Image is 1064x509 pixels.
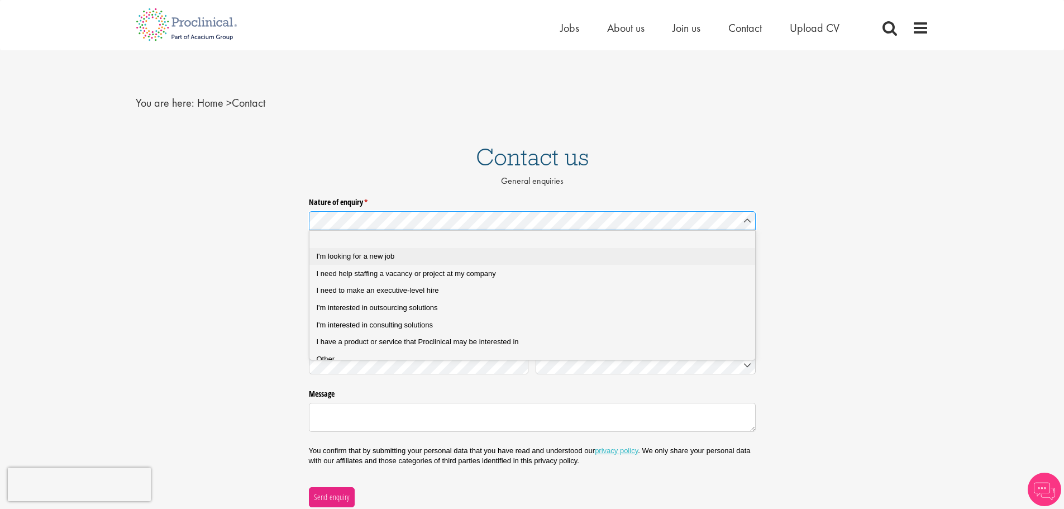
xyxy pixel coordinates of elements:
[226,96,232,110] span: >
[8,468,151,501] iframe: reCAPTCHA
[536,355,756,374] input: Country
[313,491,350,503] span: Send enquiry
[317,252,395,260] span: I'm looking for a new job
[317,269,496,278] span: I need help staffing a vacancy or project at my company
[317,321,433,329] span: I'm interested in consulting solutions
[595,446,638,455] a: privacy policy
[560,21,579,35] a: Jobs
[309,385,756,399] label: Message
[790,21,839,35] a: Upload CV
[309,487,355,507] button: Send enquiry
[136,96,194,110] span: You are here:
[728,21,762,35] a: Contact
[317,286,439,294] span: I need to make an executive-level hire
[197,96,223,110] a: breadcrumb link to Home
[317,303,438,312] span: I'm interested in outsourcing solutions
[309,446,756,466] p: You confirm that by submitting your personal data that you have read and understood our . We only...
[1028,473,1061,506] img: Chatbot
[197,96,265,110] span: Contact
[309,193,756,207] label: Nature of enquiry
[317,337,519,346] span: I have a product or service that Proclinical may be interested in
[309,355,529,374] input: State / Province / Region
[317,355,335,363] span: Other
[607,21,645,35] a: About us
[672,21,700,35] a: Join us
